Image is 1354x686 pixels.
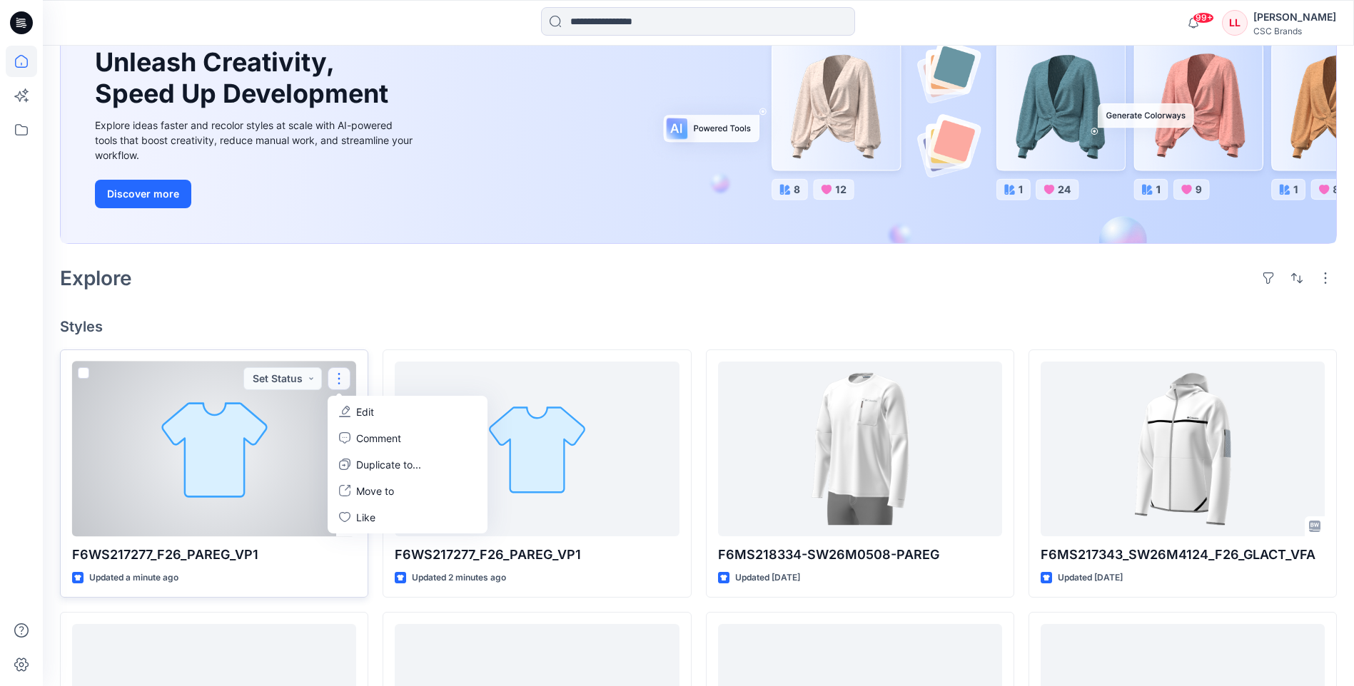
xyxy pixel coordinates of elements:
[718,545,1002,565] p: F6MS218334-SW26M0508-PAREG
[1222,10,1248,36] div: LL
[95,47,395,108] h1: Unleash Creativity, Speed Up Development
[1193,12,1214,24] span: 99+
[1253,26,1336,36] div: CSC Brands
[89,570,178,585] p: Updated a minute ago
[330,399,485,425] a: Edit
[1041,545,1325,565] p: F6MS217343_SW26M4124_F26_GLACT_VFA
[356,510,375,525] p: Like
[1253,9,1336,26] div: [PERSON_NAME]
[356,431,401,446] p: Comment
[395,362,679,536] a: F6WS217277_F26_PAREG_VP1
[356,404,374,419] p: Edit
[95,118,416,163] div: Explore ideas faster and recolor styles at scale with AI-powered tools that boost creativity, red...
[60,267,132,290] h2: Explore
[395,545,679,565] p: F6WS217277_F26_PAREG_VP1
[412,570,506,585] p: Updated 2 minutes ago
[356,457,421,472] p: Duplicate to...
[95,180,191,208] button: Discover more
[72,362,356,536] a: F6WS217277_F26_PAREG_VP1
[95,180,416,208] a: Discover more
[72,545,356,565] p: F6WS217277_F26_PAREG_VP1
[735,570,800,585] p: Updated [DATE]
[356,483,394,498] p: Move to
[60,318,1337,335] h4: Styles
[718,362,1002,536] a: F6MS218334-SW26M0508-PAREG
[1041,362,1325,536] a: F6MS217343_SW26M4124_F26_GLACT_VFA
[1058,570,1123,585] p: Updated [DATE]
